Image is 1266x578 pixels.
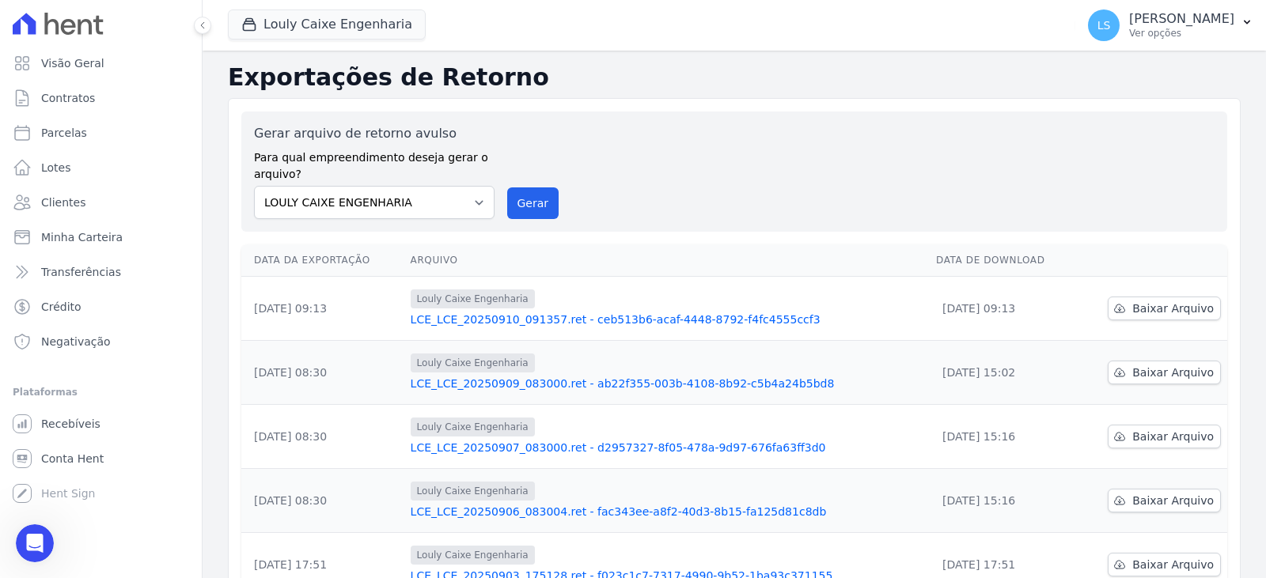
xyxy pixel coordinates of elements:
span: Baixar Arquivo [1132,493,1214,508]
button: Início [248,6,278,36]
a: Baixar Arquivo [1108,553,1221,576]
button: Enviar uma mensagem [271,451,297,476]
div: Adriane diz… [13,236,304,324]
a: Minha Carteira [6,221,195,253]
h2: Exportações de Retorno [228,63,1241,92]
div: Irei verificar. Um momento por favor [25,210,241,226]
td: [DATE] 15:16 [930,405,1076,469]
span: Baixar Arquivo [1132,429,1214,444]
div: Operator diz… [13,8,304,141]
div: Adriane diz… [13,177,304,236]
h1: Operator [77,8,133,20]
b: [EMAIL_ADDRESS][DOMAIN_NAME] [25,50,151,78]
a: Lotes [6,152,195,183]
td: [DATE] 15:02 [930,341,1076,405]
b: Adriane [91,145,133,157]
span: Transferências [41,264,121,280]
div: Imagina! = ) [25,381,95,397]
iframe: Intercom live chat [16,524,54,562]
b: menos de 30 minutos [39,104,173,116]
th: Data da Exportação [241,244,404,277]
div: Adriane diz… [13,141,304,177]
a: Parcelas [6,117,195,149]
span: Visão Geral [41,55,104,71]
button: Gerar [507,187,559,219]
a: Contratos [6,82,195,114]
label: Para qual empreendimento deseja gerar o arquivo? [254,143,495,183]
div: Plataformas [13,383,189,402]
span: Louly Caixe Engenharia [411,353,535,372]
p: [PERSON_NAME] [1129,11,1234,27]
a: LCE_LCE_20...091357.ret [25,285,247,302]
img: Profile image for Adriane [70,143,86,159]
button: Upload do anexo [75,457,88,470]
span: Conta Hent [41,451,104,467]
a: LCE_LCE_20250907_083000.ret - d2957327-8f05-478a-9d97-676fa63ff3d0 [411,440,923,455]
div: Imagina! = )Adriane • Há 4min [13,372,108,406]
a: Negativação [6,326,195,357]
span: Contratos [41,90,95,106]
textarea: Envie uma mensagem... [13,424,303,451]
a: Recebíveis [6,408,195,440]
button: Louly Caixe Engenharia [228,9,426,40]
span: Baixar Arquivo [1132,365,1214,380]
button: Selecionador de GIF [50,457,63,470]
th: Arquivo [404,244,930,277]
a: Conta Hent [6,443,195,474]
div: Nosso tempo de resposta habitual 🕒 [25,88,247,119]
span: Minha Carteira [41,229,123,245]
p: Ver opções [1129,27,1234,40]
td: [DATE] 08:30 [241,341,404,405]
span: Louly Caixe Engenharia [411,417,535,436]
div: Adriane diz… [13,372,304,441]
span: Louly Caixe Engenharia [411,482,535,501]
label: Gerar arquivo de retorno avulso [254,124,495,143]
div: LAYARA diz… [13,324,304,372]
th: Data de Download [930,244,1076,277]
div: [PERSON_NAME], bom dia! Como vai´? [25,187,241,202]
div: [PERSON_NAME], bom dia! Como vai´?Irei verificar. Um momento por favor [13,177,253,235]
a: Clientes [6,187,195,218]
a: LCE_LCE_20250906_083004.ret - fac343ee-a8f2-40d3-8b15-fa125d81c8db [411,504,923,519]
span: Parcelas [41,125,87,141]
button: go back [10,6,40,36]
span: Louly Caixe Engenharia [411,289,535,308]
div: Obrigada [241,334,291,349]
img: Profile image for Operator [45,9,70,34]
td: [DATE] 08:30 [241,405,404,469]
a: Baixar Arquivo [1108,361,1221,384]
div: Prontinho. Segue arquivo retorno de hoje 10/09:LCE_LCE_20...091357.ret [13,236,260,312]
div: joined the conversation [91,144,246,158]
span: Negativação [41,334,111,349]
a: Visão Geral [6,47,195,79]
a: Baixar Arquivo [1108,297,1221,320]
button: LS [PERSON_NAME] Ver opções [1075,3,1266,47]
p: A equipe também pode ajudar [77,20,233,36]
div: Obrigada [228,324,304,359]
span: Lotes [41,160,71,176]
div: Fechar [278,6,306,35]
td: [DATE] 09:13 [930,277,1076,341]
a: Baixar Arquivo [1108,489,1221,512]
span: Baixar Arquivo [1132,557,1214,572]
span: Crédito [41,299,81,315]
span: LS [1097,20,1111,31]
a: Transferências [6,256,195,288]
td: [DATE] 08:30 [241,469,404,533]
span: Clientes [41,195,85,210]
td: [DATE] 09:13 [241,277,404,341]
a: LCE_LCE_20250910_091357.ret - ceb513b6-acaf-4448-8792-f4fc4555ccf3 [411,312,923,327]
span: Baixar Arquivo [1132,300,1214,316]
div: Você receberá respostas aqui e no seu e-mail: ✉️ [25,17,247,79]
div: Prontinho. Segue arquivo retorno de hoje 10/09: [25,246,247,277]
button: Selecionador de Emoji [25,457,37,470]
span: Recebíveis [41,416,100,432]
div: Você receberá respostas aqui e no seu e-mail:✉️[EMAIL_ADDRESS][DOMAIN_NAME]Nosso tempo de respost... [13,8,260,128]
div: LCE_LCE_20...091357.ret [41,285,180,302]
a: Baixar Arquivo [1108,425,1221,448]
div: Adriane • Há 4min [25,410,115,419]
span: Louly Caixe Engenharia [411,546,535,565]
a: Crédito [6,291,195,323]
button: Start recording [100,457,113,470]
a: LCE_LCE_20250909_083000.ret - ab22f355-003b-4108-8b92-c5b4a24b5bd8 [411,376,923,391]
